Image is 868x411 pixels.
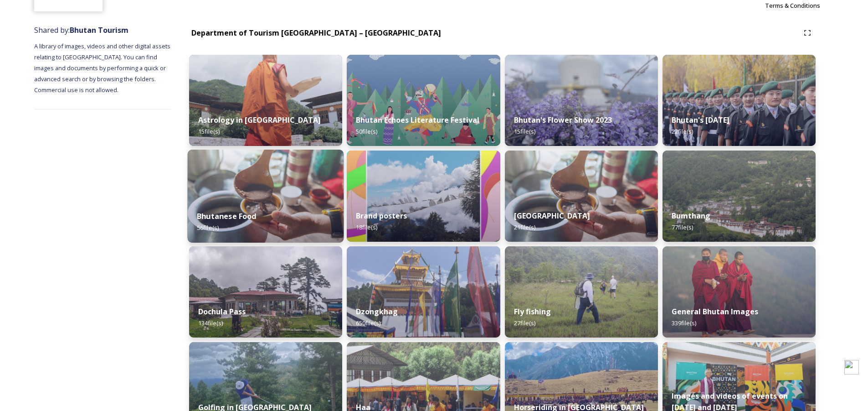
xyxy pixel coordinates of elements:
img: Bhutan_Believe_800_1000_4.jpg [347,151,500,242]
img: Bumdeling%2520090723%2520by%2520Amp%2520Sripimanwat-4%25202.jpg [505,151,658,242]
img: Bhutan%2520Flower%2520Show2.jpg [505,55,658,146]
span: 56 file(s) [197,224,219,232]
strong: General Bhutan Images [672,307,758,317]
strong: Astrology in [GEOGRAPHIC_DATA] [198,115,321,125]
img: Festival%2520Header.jpg [347,246,500,338]
span: A library of images, videos and other digital assets relating to [GEOGRAPHIC_DATA]. You can find ... [34,42,172,94]
strong: Bumthang [672,211,710,221]
strong: Department of Tourism [GEOGRAPHIC_DATA] – [GEOGRAPHIC_DATA] [191,28,441,38]
span: 21 file(s) [514,223,535,231]
span: Terms & Conditions [765,1,820,10]
span: 15 file(s) [198,127,220,135]
strong: Brand posters [356,211,407,221]
span: 77 file(s) [672,223,693,231]
strong: Bhutan Echoes Literature Festival [356,115,479,125]
span: 22 file(s) [672,127,693,135]
img: Bhutan%2520Echoes7.jpg [347,55,500,146]
strong: Dochula Pass [198,307,246,317]
img: Bumthang%2520180723%2520by%2520Amp%2520Sripimanwat-20.jpg [663,151,816,242]
strong: Bhutan's Flower Show 2023 [514,115,612,125]
img: MarcusWestbergBhutanHiRes-23.jpg [663,246,816,338]
strong: Dzongkhag [356,307,398,317]
img: Bhutan%2520National%2520Day10.jpg [663,55,816,146]
strong: Fly fishing [514,307,551,317]
span: 27 file(s) [514,319,535,327]
img: _SCH1465.jpg [189,55,342,146]
img: by%2520Ugyen%2520Wangchuk14.JPG [505,246,658,338]
span: 18 file(s) [356,223,377,231]
img: button-greyscale.png [844,360,859,375]
span: 15 file(s) [514,127,535,135]
span: 650 file(s) [356,319,380,327]
span: 134 file(s) [198,319,223,327]
img: Bumdeling%2520090723%2520by%2520Amp%2520Sripimanwat-4.jpg [188,150,344,243]
strong: Bhutan's [DATE] [672,115,729,125]
img: 2022-10-01%252011.41.43.jpg [189,246,342,338]
span: Shared by: [34,25,128,35]
strong: Bhutanese Food [197,211,257,221]
strong: [GEOGRAPHIC_DATA] [514,211,590,221]
span: 339 file(s) [672,319,696,327]
span: 50 file(s) [356,127,377,135]
strong: Bhutan Tourism [70,25,128,35]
